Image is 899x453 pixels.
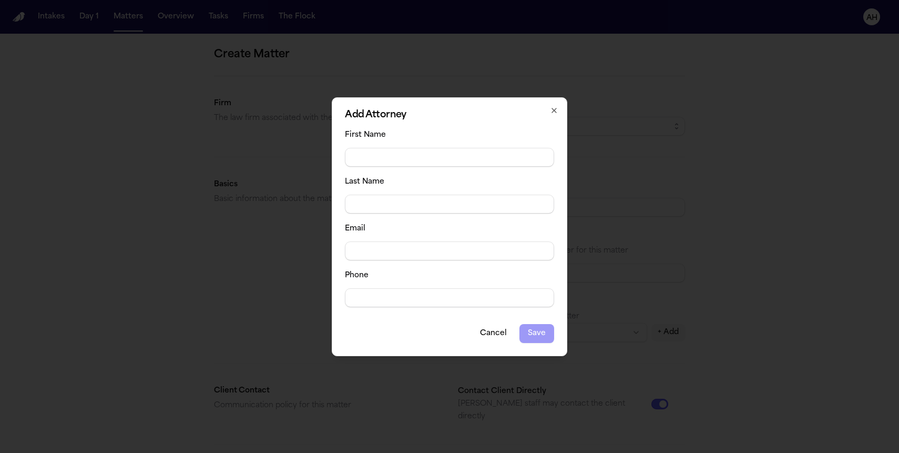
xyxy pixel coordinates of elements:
label: First Name [345,131,386,139]
label: Phone [345,271,369,279]
label: Last Name [345,178,384,186]
h2: Add Attorney [345,110,554,120]
button: Cancel [472,324,515,343]
label: Email [345,225,365,233]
